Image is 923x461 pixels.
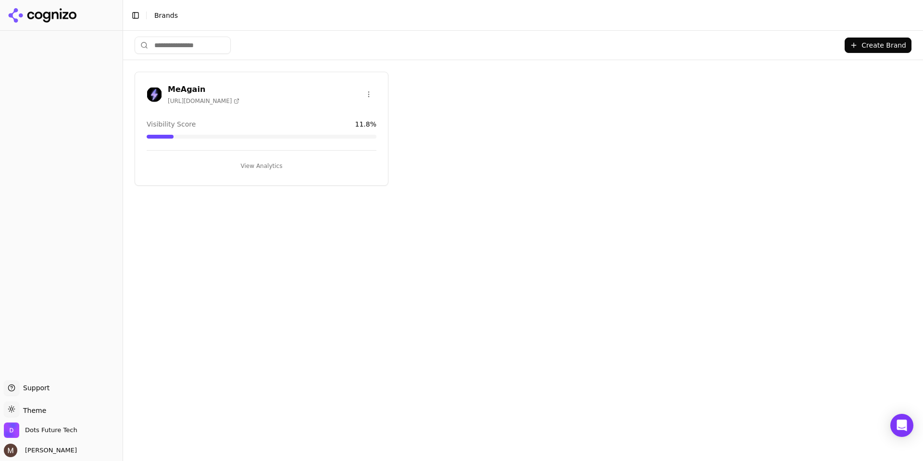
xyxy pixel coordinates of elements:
[890,414,913,437] div: Open Intercom Messenger
[355,119,376,129] span: 11.8 %
[19,383,50,393] span: Support
[4,444,77,457] button: Open user button
[845,38,911,53] button: Create Brand
[4,423,77,438] button: Open organization switcher
[19,407,46,414] span: Theme
[154,12,178,19] span: Brands
[168,84,239,95] h3: MeAgain
[147,87,162,102] img: MeAgain
[21,446,77,455] span: [PERSON_NAME]
[168,97,239,105] span: [URL][DOMAIN_NAME]
[147,158,376,174] button: View Analytics
[154,11,896,20] nav: breadcrumb
[4,444,17,457] img: Martyn Strydom
[25,426,77,435] span: Dots Future Tech
[4,423,19,438] img: Dots Future Tech
[147,119,196,129] span: Visibility Score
